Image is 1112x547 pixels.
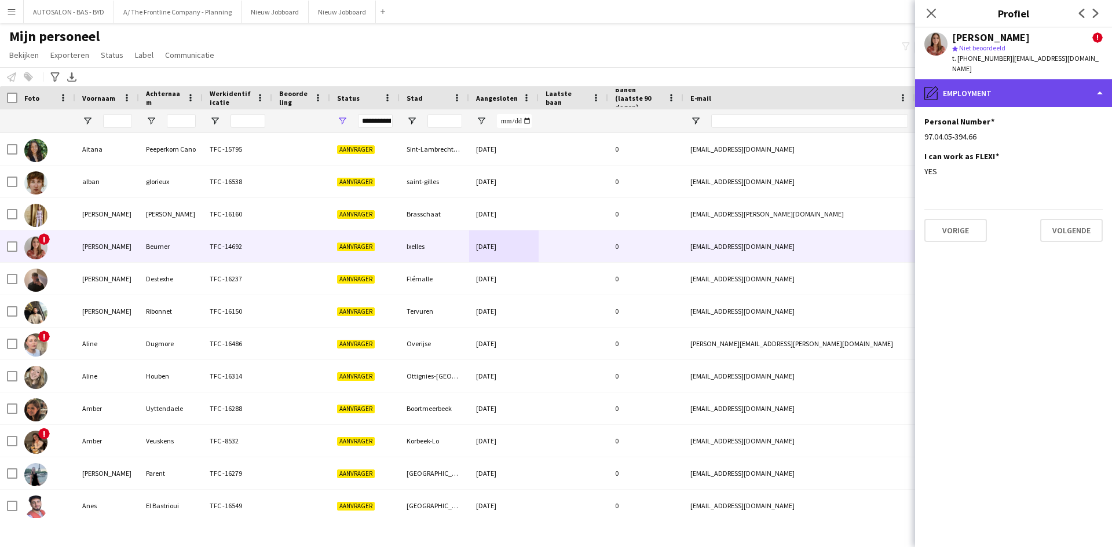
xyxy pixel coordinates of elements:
[608,328,683,359] div: 0
[75,490,139,522] div: Anes
[203,263,272,295] div: TFC -16237
[608,457,683,489] div: 0
[615,85,663,111] span: Banen (laatste 90 dagen)
[683,295,915,327] div: [EMAIL_ADDRESS][DOMAIN_NAME]
[130,47,158,63] a: Label
[75,360,139,392] div: Aline
[203,392,272,424] div: TFC -16288
[608,295,683,327] div: 0
[75,166,139,197] div: alban
[139,490,203,522] div: El Bastrioui
[469,490,539,522] div: [DATE]
[337,275,375,284] span: Aanvrager
[407,94,423,102] span: Stad
[48,70,62,84] app-action-btn: Geavanceerde filters
[139,360,203,392] div: Houben
[683,328,915,359] div: [PERSON_NAME][EMAIL_ADDRESS][PERSON_NAME][DOMAIN_NAME]
[75,425,139,457] div: Amber
[608,166,683,197] div: 0
[114,1,242,23] button: A/ The Frontline Company - Planning
[952,54,1012,63] span: t. [PHONE_NUMBER]
[75,263,139,295] div: [PERSON_NAME]
[476,94,518,102] span: Aangesloten
[38,428,50,439] span: !
[915,41,970,54] button: Iedereen5,555
[711,114,908,128] input: E-mail Filter Invoer
[75,133,139,165] div: Aitana
[5,47,43,63] a: Bekijken
[683,198,915,230] div: [EMAIL_ADDRESS][PERSON_NAME][DOMAIN_NAME]
[337,437,375,446] span: Aanvrager
[139,133,203,165] div: Peeperkorn Cano
[924,151,999,161] h3: I can work as FLEXI
[24,236,47,259] img: Alexandra Beumer
[400,457,469,489] div: [GEOGRAPHIC_DATA]
[139,263,203,295] div: Destexhe
[139,457,203,489] div: Parent
[203,425,272,457] div: TFC -8532
[683,360,915,392] div: [EMAIL_ADDRESS][DOMAIN_NAME]
[50,50,89,60] span: Exporteren
[608,490,683,522] div: 0
[683,392,915,424] div: [EMAIL_ADDRESS][DOMAIN_NAME]
[279,89,309,107] span: Beoordeling
[309,1,376,23] button: Nieuw Jobboard
[690,94,711,102] span: E-mail
[476,116,487,126] button: Open Filtermenu
[608,425,683,457] div: 0
[469,230,539,262] div: [DATE]
[337,340,375,348] span: Aanvrager
[915,6,1112,21] h3: Profiel
[608,198,683,230] div: 0
[24,398,47,421] img: Amber Uyttendaele
[469,360,539,392] div: [DATE]
[9,28,100,45] span: Mijn personeel
[24,366,47,389] img: Aline Houben
[337,94,360,102] span: Status
[469,133,539,165] div: [DATE]
[24,463,47,486] img: Amélie Parent
[101,50,123,60] span: Status
[75,295,139,327] div: [PERSON_NAME]
[82,116,93,126] button: Open Filtermenu
[1092,32,1103,43] span: !
[400,133,469,165] div: Sint-Lambrechts-[GEOGRAPHIC_DATA]
[9,50,39,60] span: Bekijken
[203,295,272,327] div: TFC -16150
[96,47,128,63] a: Status
[924,131,1103,142] div: 97.04.05-394.66
[242,1,309,23] button: Nieuw Jobboard
[952,54,1099,73] span: | [EMAIL_ADDRESS][DOMAIN_NAME]
[400,360,469,392] div: Ottignies-[GEOGRAPHIC_DATA]-[GEOGRAPHIC_DATA]
[337,307,375,316] span: Aanvrager
[75,392,139,424] div: Amber
[608,133,683,165] div: 0
[1040,219,1103,242] button: Volgende
[24,431,47,454] img: Amber Veuskens
[203,328,272,359] div: TFC -16486
[400,490,469,522] div: [GEOGRAPHIC_DATA]
[469,457,539,489] div: [DATE]
[546,89,587,107] span: Laatste baan
[167,114,196,128] input: Achternaam Filter Invoer
[400,392,469,424] div: Boortmeerbeek
[203,230,272,262] div: TFC -14692
[608,230,683,262] div: 0
[400,328,469,359] div: Overijse
[75,230,139,262] div: [PERSON_NAME]
[469,425,539,457] div: [DATE]
[337,145,375,154] span: Aanvrager
[231,114,265,128] input: Werkidentificatie Filter Invoer
[24,139,47,162] img: Aitana Peeperkorn Cano
[337,405,375,413] span: Aanvrager
[139,295,203,327] div: Ribonnet
[75,328,139,359] div: Aline
[400,198,469,230] div: Brasschaat
[469,392,539,424] div: [DATE]
[690,116,701,126] button: Open Filtermenu
[24,495,47,519] img: Anes El Bastrioui
[683,133,915,165] div: [EMAIL_ADDRESS][DOMAIN_NAME]
[400,263,469,295] div: Flémalle
[203,490,272,522] div: TFC -16549
[469,166,539,197] div: [DATE]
